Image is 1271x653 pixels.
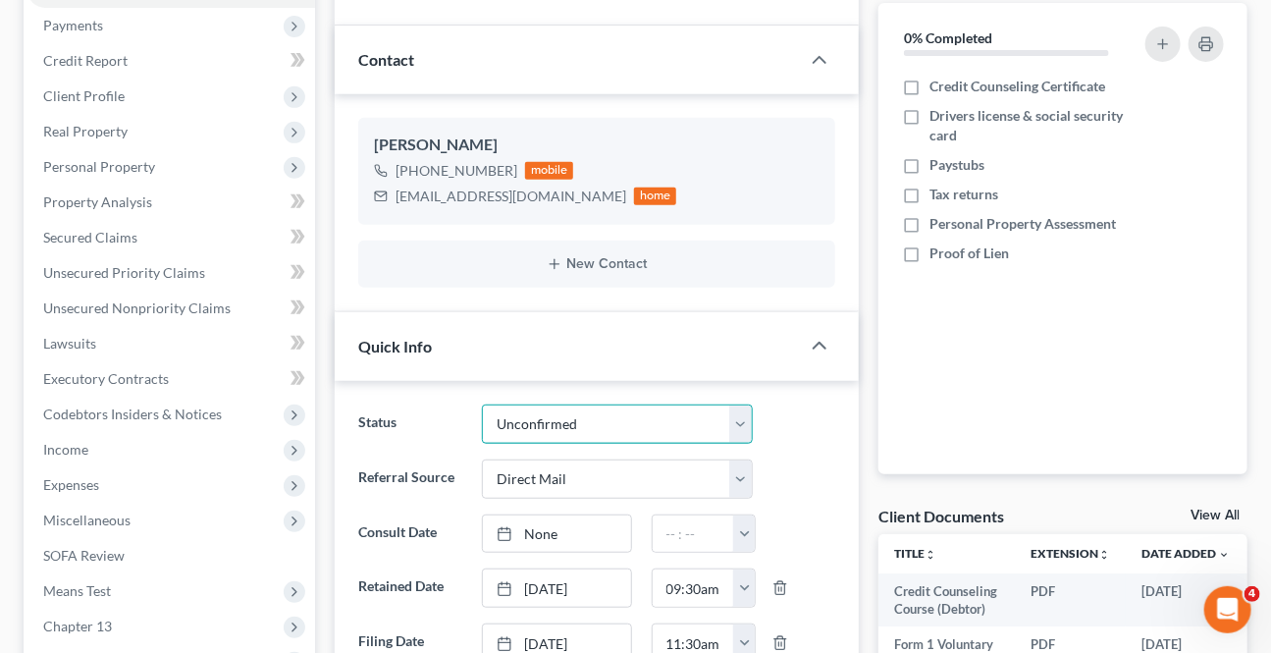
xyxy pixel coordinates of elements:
[1191,509,1240,522] a: View All
[396,161,517,181] div: [PHONE_NUMBER]
[1098,549,1110,561] i: unfold_more
[483,570,630,607] a: [DATE]
[27,361,315,397] a: Executory Contracts
[653,570,735,607] input: -- : --
[374,256,820,272] button: New Contact
[358,50,414,69] span: Contact
[43,123,128,139] span: Real Property
[43,264,205,281] span: Unsecured Priority Claims
[929,185,998,204] span: Tax returns
[27,43,315,79] a: Credit Report
[43,335,96,352] span: Lawsuits
[929,77,1105,96] span: Credit Counseling Certificate
[43,17,103,33] span: Payments
[27,255,315,291] a: Unsecured Priority Claims
[1245,586,1260,602] span: 4
[929,244,1009,263] span: Proof of Lien
[43,87,125,104] span: Client Profile
[878,506,1004,526] div: Client Documents
[348,460,473,499] label: Referral Source
[483,516,630,553] a: None
[1126,573,1245,627] td: [DATE]
[525,162,574,180] div: mobile
[929,214,1116,234] span: Personal Property Assessment
[27,326,315,361] a: Lawsuits
[1204,586,1251,633] iframe: Intercom live chat
[43,512,131,528] span: Miscellaneous
[925,549,936,561] i: unfold_more
[27,185,315,220] a: Property Analysis
[634,188,677,205] div: home
[358,337,432,355] span: Quick Info
[43,582,111,599] span: Means Test
[43,406,222,422] span: Codebtors Insiders & Notices
[1218,549,1230,561] i: expand_more
[396,187,626,206] div: [EMAIL_ADDRESS][DOMAIN_NAME]
[348,569,473,608] label: Retained Date
[374,134,820,157] div: [PERSON_NAME]
[348,405,473,444] label: Status
[653,516,735,553] input: -- : --
[43,618,112,634] span: Chapter 13
[878,573,1015,627] td: Credit Counseling Course (Debtor)
[904,29,992,46] strong: 0% Completed
[27,291,315,326] a: Unsecured Nonpriority Claims
[43,193,152,210] span: Property Analysis
[43,547,125,564] span: SOFA Review
[929,155,984,175] span: Paystubs
[894,546,936,561] a: Titleunfold_more
[43,229,137,245] span: Secured Claims
[43,299,231,316] span: Unsecured Nonpriority Claims
[929,106,1139,145] span: Drivers license & social security card
[348,515,473,554] label: Consult Date
[43,158,155,175] span: Personal Property
[43,370,169,387] span: Executory Contracts
[1015,573,1126,627] td: PDF
[1141,546,1230,561] a: Date Added expand_more
[43,441,88,458] span: Income
[43,52,128,69] span: Credit Report
[1031,546,1110,561] a: Extensionunfold_more
[27,538,315,573] a: SOFA Review
[43,476,99,493] span: Expenses
[27,220,315,255] a: Secured Claims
